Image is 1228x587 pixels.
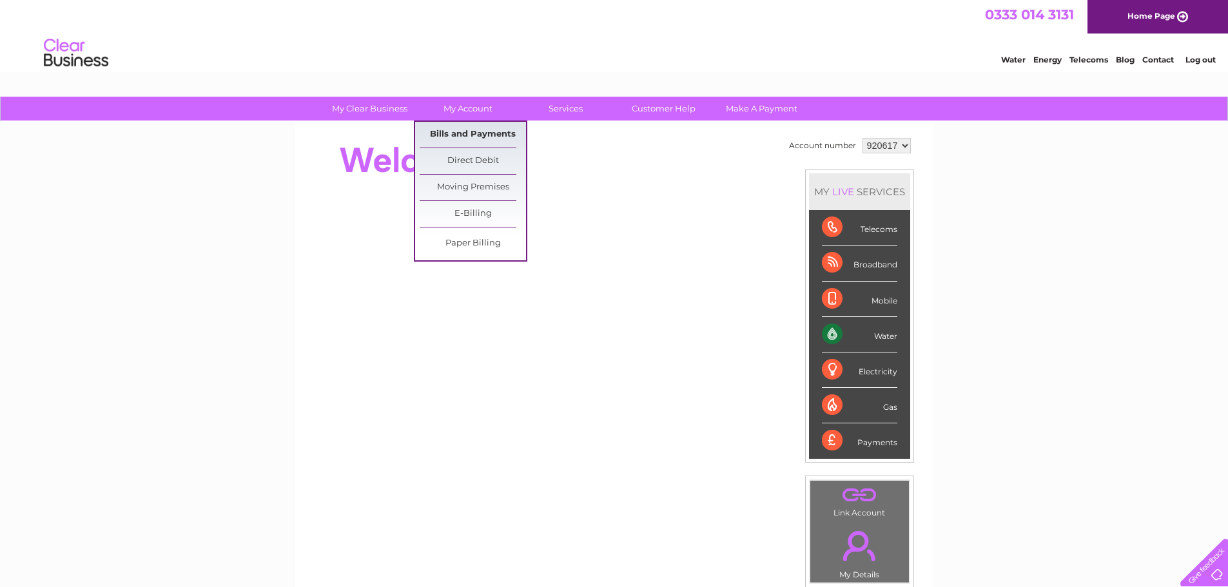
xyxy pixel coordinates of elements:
[420,148,526,174] a: Direct Debit
[822,423,897,458] div: Payments
[810,520,910,583] td: My Details
[420,122,526,148] a: Bills and Payments
[985,6,1074,23] a: 0333 014 3131
[822,282,897,317] div: Mobile
[814,523,906,568] a: .
[1185,55,1216,64] a: Log out
[420,201,526,227] a: E-Billing
[1142,55,1174,64] a: Contact
[610,97,717,120] a: Customer Help
[822,210,897,245] div: Telecoms
[317,97,423,120] a: My Clear Business
[708,97,815,120] a: Make A Payment
[822,317,897,352] div: Water
[830,186,857,198] div: LIVE
[414,97,521,120] a: My Account
[420,231,526,256] a: Paper Billing
[1116,55,1135,64] a: Blog
[512,97,619,120] a: Services
[814,484,906,506] a: .
[1069,55,1108,64] a: Telecoms
[822,388,897,423] div: Gas
[1033,55,1062,64] a: Energy
[1001,55,1026,64] a: Water
[310,7,919,63] div: Clear Business is a trading name of Verastar Limited (registered in [GEOGRAPHIC_DATA] No. 3667643...
[822,245,897,281] div: Broadband
[420,175,526,200] a: Moving Premises
[809,173,910,210] div: MY SERVICES
[43,34,109,73] img: logo.png
[786,135,859,157] td: Account number
[810,480,910,521] td: Link Account
[822,352,897,388] div: Electricity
